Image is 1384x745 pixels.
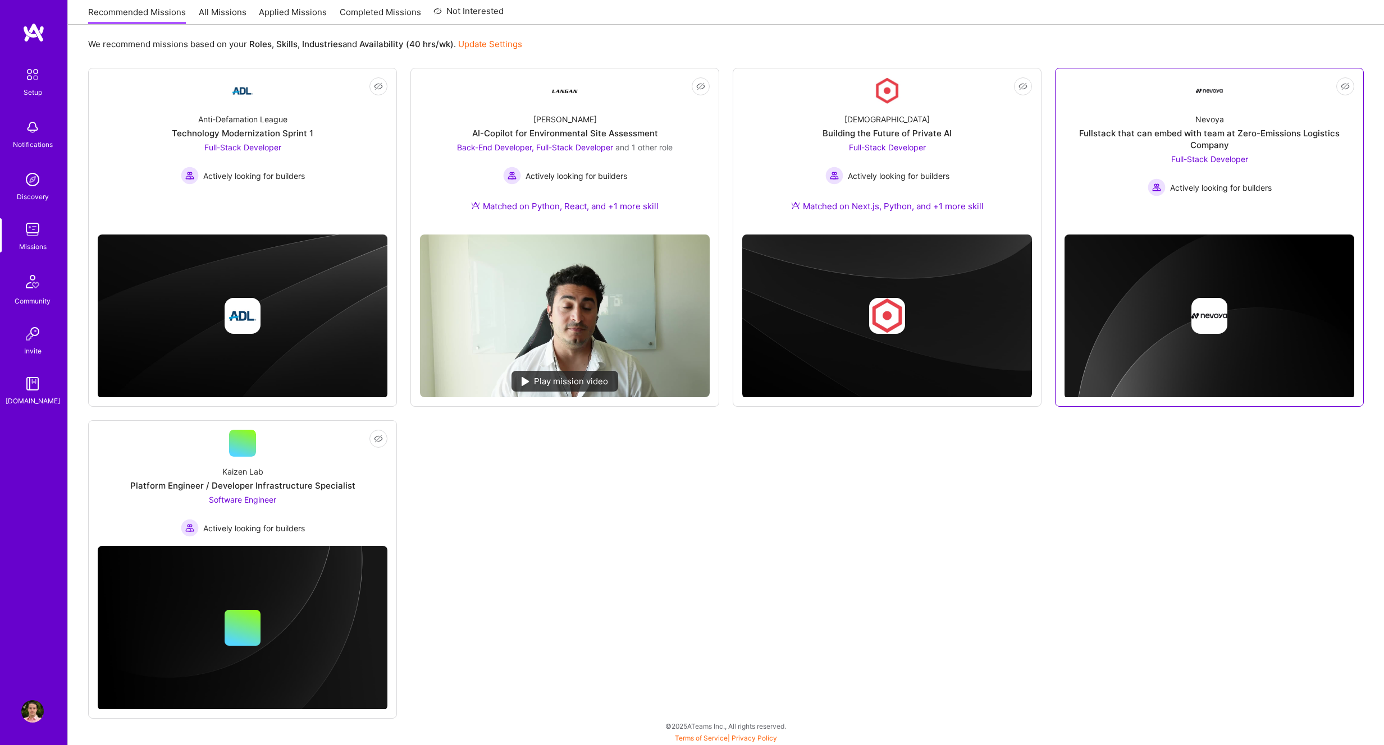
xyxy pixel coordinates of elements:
[1196,77,1223,104] img: Company Logo
[181,519,199,537] img: Actively looking for builders
[458,39,522,49] a: Update Settings
[848,170,949,182] span: Actively looking for builders
[874,77,901,104] img: Company Logo
[19,700,47,723] a: User Avatar
[791,200,984,212] div: Matched on Next.js, Python, and +1 more skill
[13,139,53,150] div: Notifications
[420,77,710,226] a: Company Logo[PERSON_NAME]AI-Copilot for Environmental Site AssessmentBack-End Developer, Full-Sta...
[19,241,47,252] div: Missions
[522,377,529,386] img: play
[203,170,305,182] span: Actively looking for builders
[88,6,186,25] a: Recommended Missions
[21,323,44,345] img: Invite
[849,142,926,152] span: Full-Stack Developer
[17,191,49,203] div: Discovery
[791,201,800,210] img: Ateam Purple Icon
[844,113,930,125] div: [DEMOGRAPHIC_DATA]
[1341,82,1350,91] i: icon EyeClosed
[471,201,480,210] img: Ateam Purple Icon
[6,395,60,407] div: [DOMAIN_NAME]
[276,39,298,49] b: Skills
[732,734,777,742] a: Privacy Policy
[471,200,659,212] div: Matched on Python, React, and +1 more skill
[225,298,261,334] img: Company logo
[198,113,287,125] div: Anti-Defamation League
[472,127,658,139] div: AI-Copilot for Environmental Site Assessment
[420,234,710,397] img: No Mission
[21,372,44,395] img: guide book
[259,6,327,25] a: Applied Missions
[742,77,1032,226] a: Company Logo[DEMOGRAPHIC_DATA]Building the Future of Private AIFull-Stack Developer Actively look...
[1065,234,1354,399] img: cover
[742,234,1032,398] img: cover
[533,113,597,125] div: [PERSON_NAME]
[526,170,627,182] span: Actively looking for builders
[1191,298,1227,334] img: Company logo
[457,142,613,152] span: Back-End Developer, Full-Stack Developer
[199,6,246,25] a: All Missions
[1065,127,1354,151] div: Fullstack that can embed with team at Zero-Emissions Logistics Company
[24,345,42,357] div: Invite
[203,522,305,534] span: Actively looking for builders
[869,298,905,334] img: Company logo
[511,371,618,392] div: Play mission video
[340,6,421,25] a: Completed Missions
[1148,178,1166,196] img: Actively looking for builders
[181,167,199,185] img: Actively looking for builders
[503,167,521,185] img: Actively looking for builders
[551,77,578,104] img: Company Logo
[98,546,387,710] img: cover
[88,38,522,50] p: We recommend missions based on your , , and .
[1195,113,1224,125] div: Nevoya
[22,22,45,43] img: logo
[675,734,777,742] span: |
[696,82,705,91] i: icon EyeClosed
[15,295,51,307] div: Community
[19,268,46,295] img: Community
[24,86,42,98] div: Setup
[21,63,44,86] img: setup
[98,77,387,226] a: Company LogoAnti-Defamation LeagueTechnology Modernization Sprint 1Full-Stack Developer Actively ...
[374,434,383,443] i: icon EyeClosed
[204,142,281,152] span: Full-Stack Developer
[21,116,44,139] img: bell
[21,218,44,241] img: teamwork
[98,234,387,398] img: cover
[823,127,952,139] div: Building the Future of Private AI
[1171,154,1248,164] span: Full-Stack Developer
[433,4,504,25] a: Not Interested
[21,168,44,191] img: discovery
[359,39,454,49] b: Availability (40 hrs/wk)
[229,77,256,104] img: Company Logo
[1170,182,1272,194] span: Actively looking for builders
[222,466,263,477] div: Kaizen Lab
[249,39,272,49] b: Roles
[130,480,355,491] div: Platform Engineer / Developer Infrastructure Specialist
[302,39,342,49] b: Industries
[209,495,276,504] span: Software Engineer
[172,127,313,139] div: Technology Modernization Sprint 1
[21,700,44,723] img: User Avatar
[615,142,673,152] span: and 1 other role
[675,734,728,742] a: Terms of Service
[98,430,387,537] a: Kaizen LabPlatform Engineer / Developer Infrastructure SpecialistSoftware Engineer Actively looki...
[374,82,383,91] i: icon EyeClosed
[1018,82,1027,91] i: icon EyeClosed
[67,712,1384,740] div: © 2025 ATeams Inc., All rights reserved.
[1065,77,1354,226] a: Company LogoNevoyaFullstack that can embed with team at Zero-Emissions Logistics CompanyFull-Stac...
[825,167,843,185] img: Actively looking for builders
